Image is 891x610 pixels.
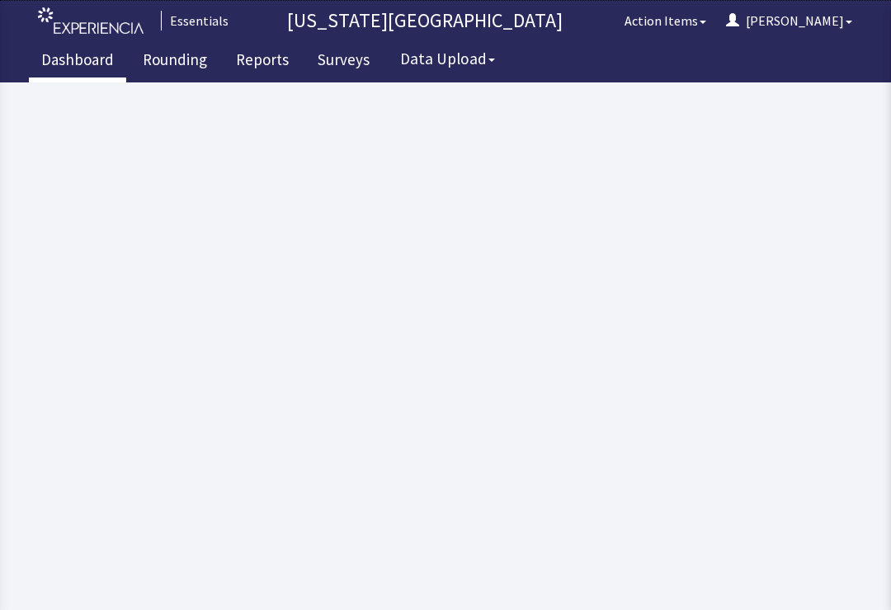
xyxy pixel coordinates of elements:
button: Data Upload [390,44,505,74]
img: experiencia_logo.png [38,7,144,35]
button: [PERSON_NAME] [716,4,862,37]
a: Rounding [130,41,219,82]
a: Dashboard [29,41,126,82]
a: Reports [224,41,301,82]
p: [US_STATE][GEOGRAPHIC_DATA] [235,7,615,34]
a: Surveys [305,41,382,82]
div: Essentials [161,11,229,30]
button: Action Items [615,4,716,37]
